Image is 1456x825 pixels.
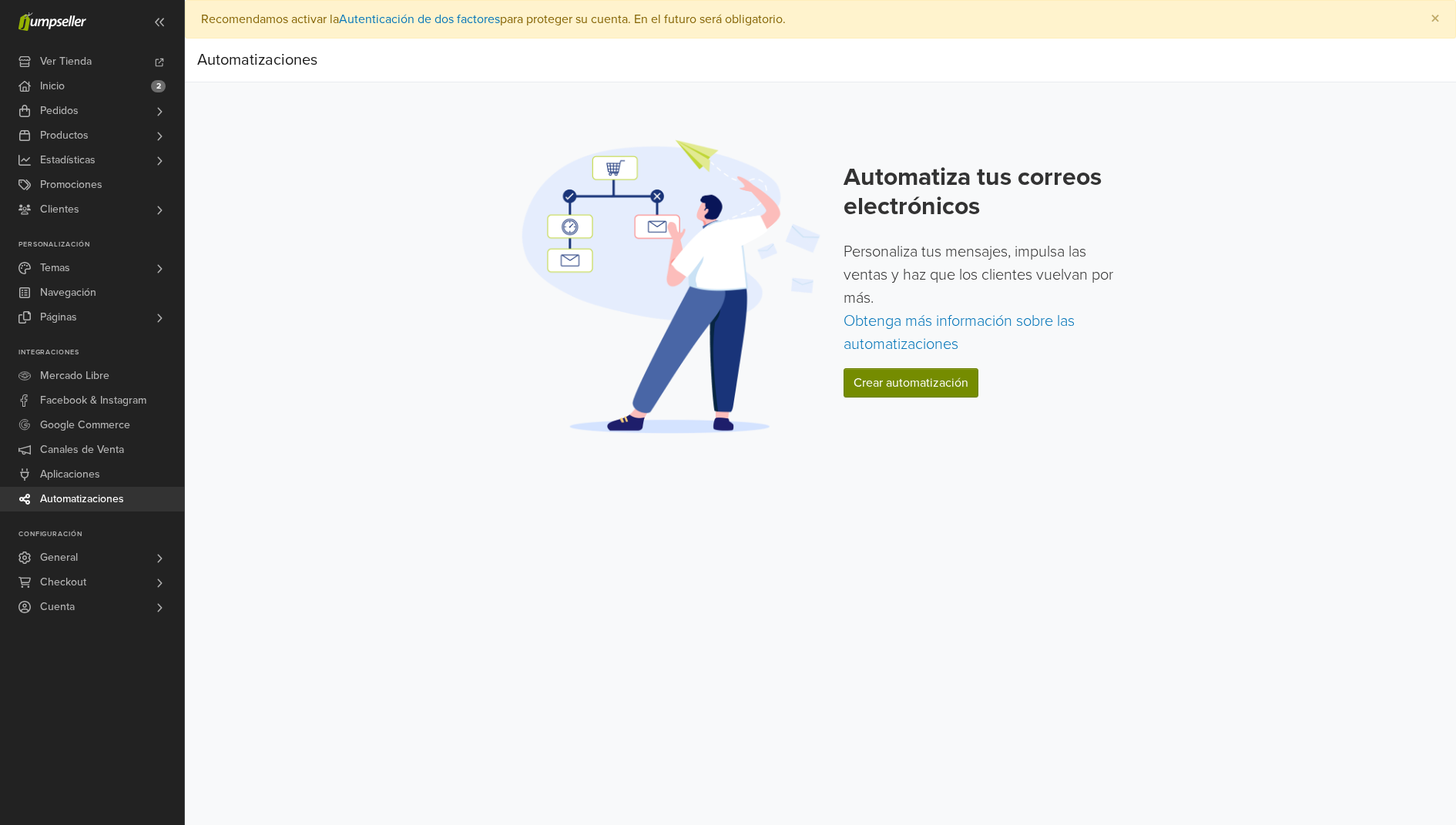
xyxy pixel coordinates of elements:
span: Inicio [40,74,65,99]
span: Mercado Libre [40,364,109,388]
span: Temas [40,256,70,280]
span: Clientes [40,197,79,222]
span: × [1431,8,1440,30]
span: Navegación [40,280,96,305]
p: Integraciones [18,348,184,357]
a: Autenticación de dos factores [339,12,500,27]
span: Páginas [40,305,77,330]
button: Close [1415,1,1455,38]
p: Configuración [18,530,184,539]
span: Google Commerce [40,413,130,438]
img: Automation [517,138,825,434]
div: Automatizaciones [197,45,317,75]
h2: Automatiza tus correos electrónicos [844,163,1125,222]
span: General [40,545,78,570]
span: Automatizaciones [40,487,124,511]
p: Personaliza tus mensajes, impulsa las ventas y haz que los clientes vuelvan por más. [844,240,1125,356]
span: Productos [40,123,89,148]
span: Ver Tienda [40,49,92,74]
p: Personalización [18,240,184,250]
span: 2 [151,80,166,92]
span: Cuenta [40,595,75,619]
span: Promociones [40,173,102,197]
span: Checkout [40,570,86,595]
a: Crear automatización [844,368,978,397]
span: Pedidos [40,99,79,123]
span: Facebook & Instagram [40,388,146,413]
span: Canales de Venta [40,438,124,462]
span: Estadísticas [40,148,96,173]
a: Obtenga más información sobre las automatizaciones [844,312,1075,354]
span: Aplicaciones [40,462,100,487]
